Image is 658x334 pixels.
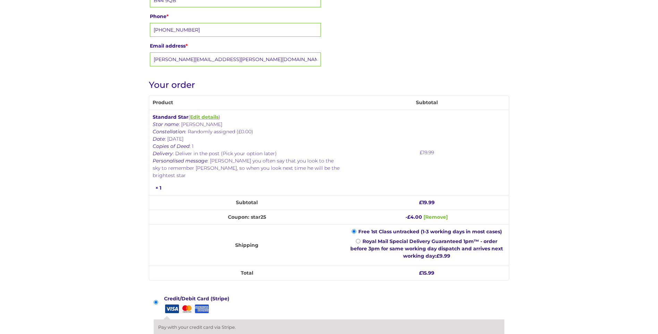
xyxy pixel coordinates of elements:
strong: × 1 [155,185,161,191]
th: Subtotal [149,195,345,210]
th: Product [149,95,345,110]
h3: Your order [149,80,509,90]
span: £ [419,270,422,276]
th: Subtotal [345,95,509,110]
i: Personalised message [153,158,207,164]
span: £ [436,253,439,259]
td: - [345,210,509,224]
abbr: required [186,43,188,49]
span: 4.00 [407,214,422,220]
i: Delivery [153,150,173,157]
span: £ [407,214,410,220]
th: Shipping [149,224,345,266]
bdi: 9.99 [436,253,450,259]
label: Free 1st Class untracked (1-3 working days in most cases) [358,228,502,235]
img: Mastercard [179,304,194,313]
label: Email address [150,41,321,51]
b: Standard Star [153,114,188,120]
i: Constellation [153,128,185,135]
bdi: 19.99 [420,149,434,156]
th: Coupon: star25 [149,210,345,224]
p: Pay with your credit card via Stripe. [158,324,500,331]
i: Star name [153,121,179,127]
bdi: 19.99 [419,199,435,206]
label: Royal Mail Special Delivery Guaranteed 1pm™ - order before 3pm for same working day dispatch and ... [350,238,503,259]
img: American Express [194,304,209,313]
i: Copies of Deed [153,143,189,149]
bdi: 15.99 [419,270,434,276]
a: Edit details [190,114,219,120]
td: ( ) [149,110,345,195]
abbr: required [166,13,169,19]
label: Phone [150,11,321,21]
p: : [PERSON_NAME] : Randomly assigned (£0.00) : [DATE] : 1 : Deliver in the post (Pick your option ... [153,121,341,179]
span: £ [420,149,423,156]
span: £ [419,199,422,206]
i: Date [153,136,165,142]
a: [Remove] [424,214,448,220]
th: Total [149,266,345,280]
img: Visa [164,304,179,313]
label: Credit/Debit Card (Stripe) [164,294,232,313]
